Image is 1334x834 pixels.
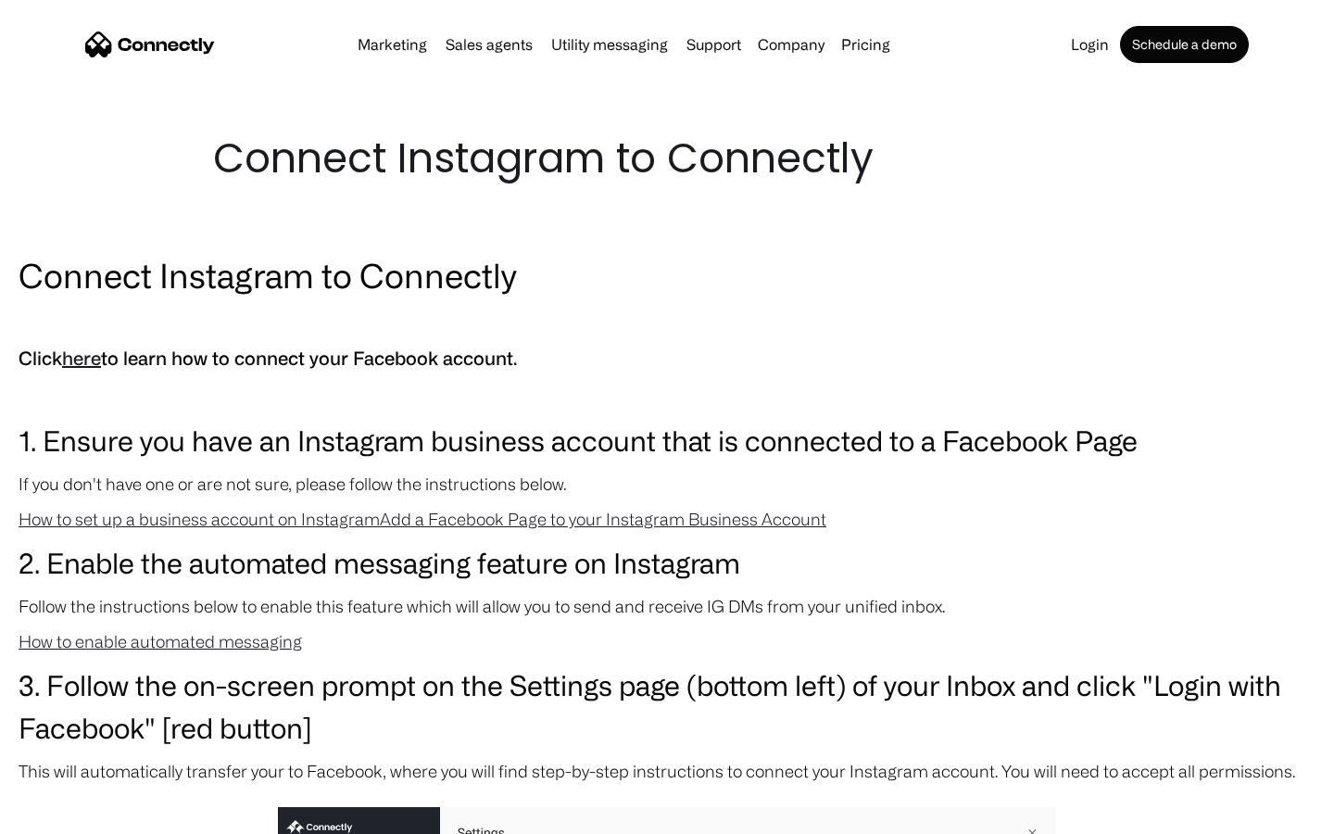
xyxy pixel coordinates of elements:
[19,471,1315,497] p: If you don't have one or are not sure, please follow the instructions below.
[37,802,111,828] ul: Language list
[350,37,434,52] a: Marketing
[1063,37,1116,52] a: Login
[19,541,1315,584] h3: 2. Enable the automated messaging feature on Instagram
[19,758,1315,784] p: This will automatically transfer your to Facebook, where you will find step-by-step instructions ...
[834,37,898,52] a: Pricing
[758,32,824,57] div: Company
[19,593,1315,619] p: Follow the instructions below to enable this feature which will allow you to send and receive IG ...
[19,510,380,528] a: How to set up a business account on Instagram
[19,343,1315,374] h5: Click to learn how to connect your Facebook account.
[19,419,1315,461] h3: 1. Ensure you have an Instagram business account that is connected to a Facebook Page
[679,37,749,52] a: Support
[438,37,540,52] a: Sales agents
[19,632,302,651] a: How to enable automated messaging
[19,252,1315,298] h2: Connect Instagram to Connectly
[19,802,111,828] aside: Language selected: English
[19,384,1315,410] p: ‍
[544,37,675,52] a: Utility messaging
[1120,26,1249,63] a: Schedule a demo
[62,347,101,369] a: here
[380,510,826,528] a: Add a Facebook Page to your Instagram Business Account
[19,308,1315,334] p: ‍
[19,663,1315,749] h3: 3. Follow the on-screen prompt on the Settings page (bottom left) of your Inbox and click "Login ...
[213,130,1121,187] h1: Connect Instagram to Connectly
